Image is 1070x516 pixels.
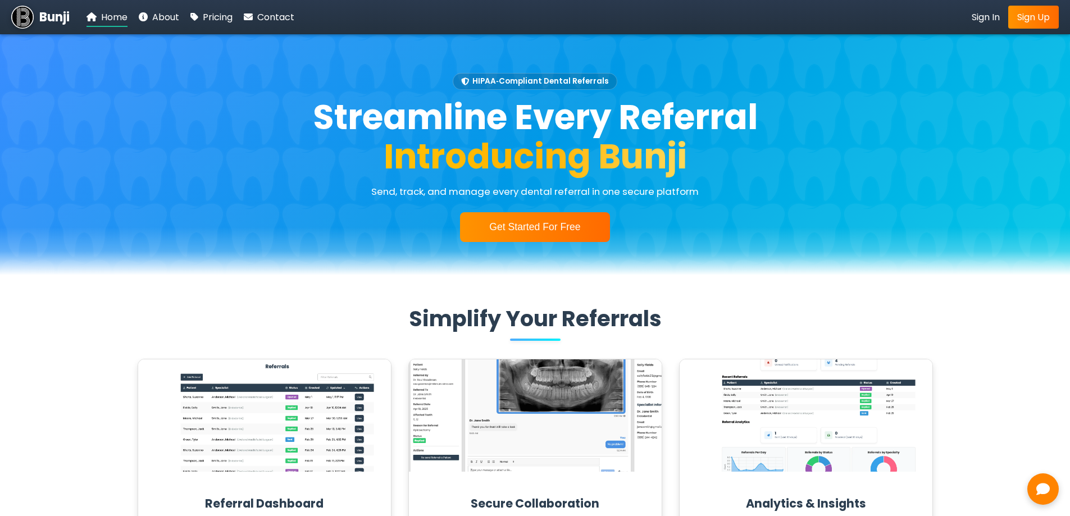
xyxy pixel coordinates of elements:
[420,495,650,512] h3: Secure Collaboration
[453,73,617,90] span: HIPAA‑Compliant Dental Referrals
[371,184,699,199] p: Send, track, and manage every dental referral in one secure platform
[1027,473,1059,505] button: Open chat
[409,359,687,472] img: Secure Collaboration screenshot
[152,11,179,24] span: About
[116,306,954,332] h2: Simplify Your Referrals
[313,93,758,141] span: Streamline Every Referral
[138,359,416,472] img: Referral Dashboard screenshot
[86,10,128,24] a: Home
[203,11,233,24] span: Pricing
[972,11,1000,24] span: Sign In
[680,359,958,472] img: Analytics & Insights screenshot
[257,11,294,24] span: Contact
[190,10,233,24] a: Pricing
[384,133,687,180] span: Introducing Bunji
[11,6,34,28] img: Bunji Dental Referral Management
[1017,11,1050,24] span: Sign Up
[39,8,70,26] span: Bunji
[972,10,1000,24] a: Sign In
[460,212,609,242] button: Get Started For Free
[1008,6,1059,29] a: Sign Up
[244,10,294,24] a: Contact
[149,495,380,512] h3: Referral Dashboard
[11,6,70,28] a: Bunji
[101,11,128,24] span: Home
[139,10,179,24] a: About
[691,495,921,512] h3: Analytics & Insights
